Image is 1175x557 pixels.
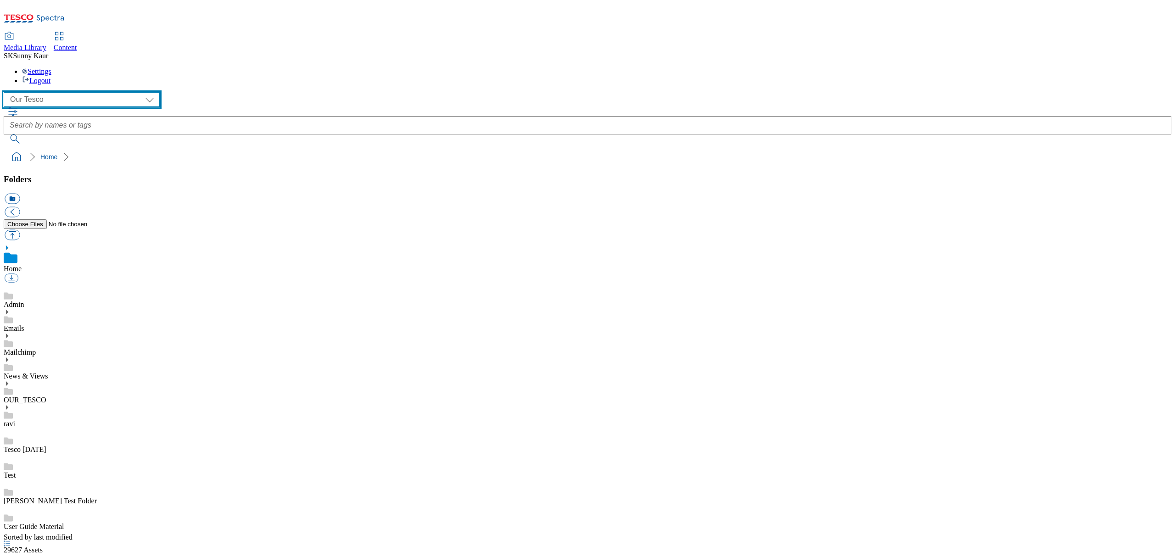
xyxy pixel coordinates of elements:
span: Media Library [4,44,46,51]
input: Search by names or tags [4,116,1171,134]
h3: Folders [4,174,1171,184]
a: Media Library [4,33,46,52]
a: home [9,150,24,164]
a: Home [4,265,22,273]
a: Test [4,471,16,479]
span: Sunny Kaur [13,52,48,60]
span: SK [4,52,13,60]
a: ravi [4,420,15,428]
a: Admin [4,301,24,308]
a: OUR_TESCO [4,396,46,404]
span: Content [54,44,77,51]
span: Sorted by last modified [4,533,73,541]
a: Home [40,153,57,161]
a: Emails [4,324,24,332]
nav: breadcrumb [4,148,1171,166]
a: News & Views [4,372,48,380]
a: Mailchimp [4,348,36,356]
a: User Guide Material [4,523,64,530]
a: Settings [22,67,51,75]
a: Tesco [DATE] [4,446,46,453]
a: Content [54,33,77,52]
span: Assets [4,546,43,554]
span: 29627 [4,546,23,554]
a: Logout [22,77,50,84]
a: [PERSON_NAME] Test Folder [4,497,97,505]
